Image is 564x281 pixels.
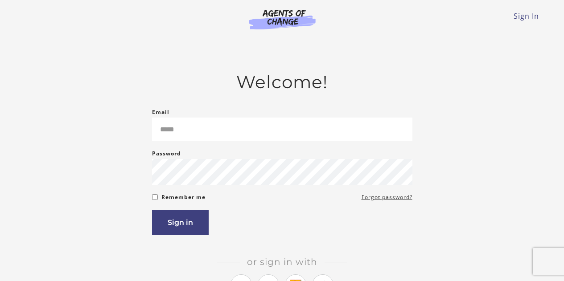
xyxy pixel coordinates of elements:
[152,107,169,118] label: Email
[240,257,325,267] span: Or sign in with
[514,11,539,21] a: Sign In
[239,9,325,29] img: Agents of Change Logo
[161,192,206,203] label: Remember me
[152,72,412,93] h2: Welcome!
[152,148,181,159] label: Password
[152,210,209,235] button: Sign in
[362,192,412,203] a: Forgot password?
